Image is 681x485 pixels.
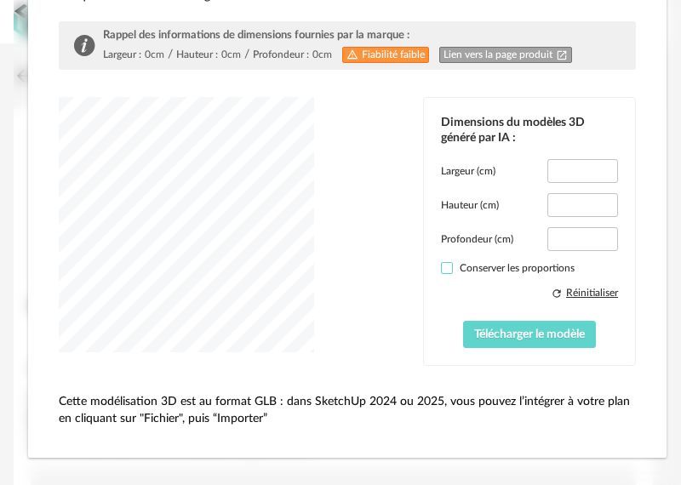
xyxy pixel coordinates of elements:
label: Hauteur (cm) [441,198,499,212]
a: Lien vers la page produitOpen In New icon [439,47,572,63]
button: Télécharger le modèle [463,321,597,348]
span: Rappel des informations de dimensions fournies par la marque : [103,30,409,41]
span: Télécharger le modèle [474,328,585,340]
div: 0cm [145,48,164,61]
div: Profondeur : [253,48,309,61]
div: 0cm [221,48,241,61]
div: Largeur : [103,48,141,61]
span: Refresh icon [551,285,563,300]
div: / [168,48,173,62]
div: Réinitialiser [566,286,618,300]
div: Dimensions du modèles 3D généré par IA : [441,115,618,145]
div: Hauteur : [176,48,218,61]
label: Conserver les proportions [441,261,618,275]
div: Fiabilité faible [342,47,429,63]
span: Alert Outline icon [346,48,358,60]
p: Cette modélisation 3D est au format GLB : dans SketchUp 2024 ou 2025, vous pouvez l’intégrer à vo... [59,393,636,427]
label: Largeur (cm) [441,164,495,178]
div: 0cm [312,48,332,61]
div: / [244,48,249,62]
span: Open In New icon [556,48,568,61]
label: Profondeur (cm) [441,232,513,246]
